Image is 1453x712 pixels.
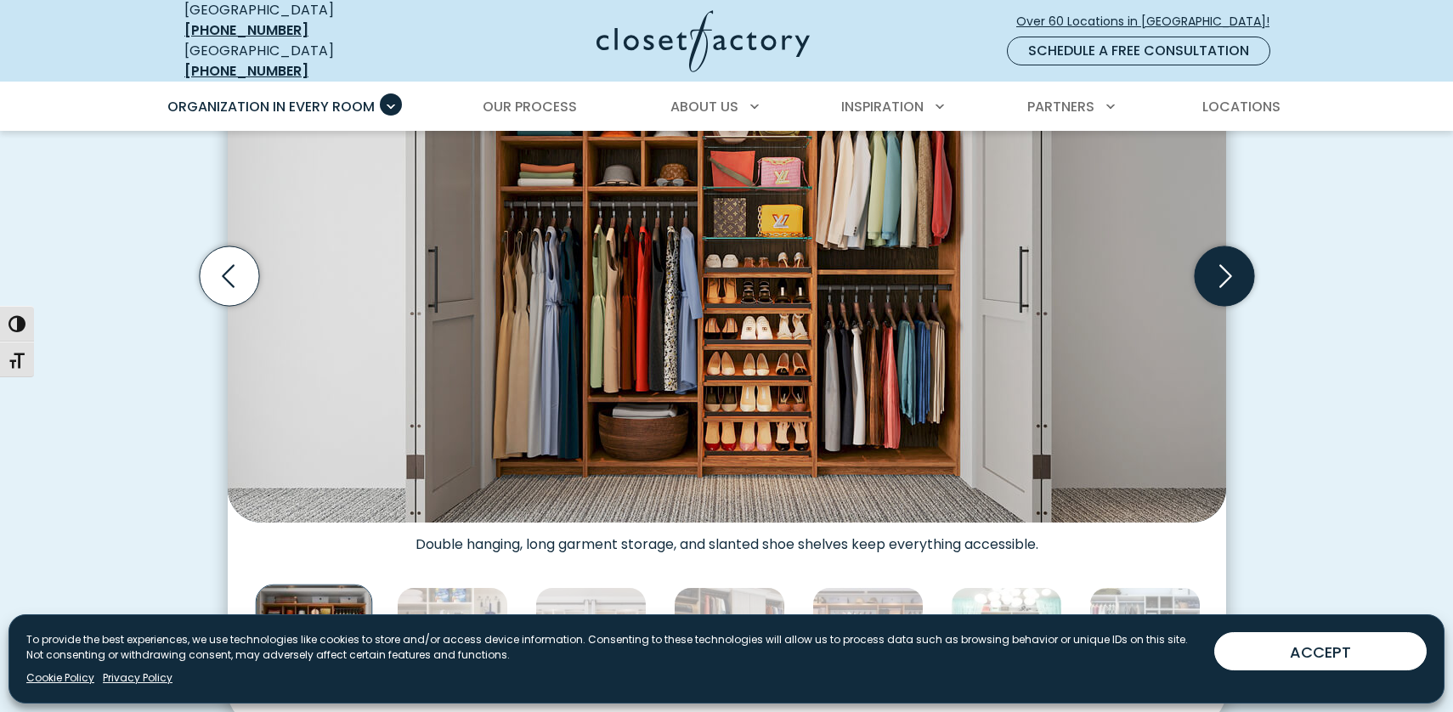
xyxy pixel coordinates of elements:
span: Inspiration [841,97,924,116]
span: Partners [1027,97,1094,116]
span: Organization in Every Room [167,97,375,116]
a: [PHONE_NUMBER] [184,20,308,40]
img: Closet Factory Logo [596,10,810,72]
button: ACCEPT [1214,632,1427,670]
a: Schedule a Free Consultation [1007,37,1270,65]
a: Cookie Policy [26,670,94,686]
img: Double hanging, open shelves, and angled shoe racks bring structure to this symmetrical reach-in ... [535,587,647,698]
img: Custom reach-in closet with pant hangers, custom cabinets and drawers [674,587,785,698]
img: Dual-tone reach-in closet system in Tea for Two with White Chocolate drawers with black hardware.... [812,587,924,698]
img: Reach-in closet with open shoe shelving, fabric organizers, purse storage [255,585,372,702]
p: To provide the best experiences, we use technologies like cookies to store and/or access device i... [26,632,1201,663]
a: Privacy Policy [103,670,172,686]
span: Locations [1202,97,1281,116]
a: [PHONE_NUMBER] [184,61,308,81]
figcaption: Double hanging, long garment storage, and slanted shoe shelves keep everything accessible. [228,523,1226,553]
div: [GEOGRAPHIC_DATA] [184,41,431,82]
span: Our Process [483,97,577,116]
img: Reach-in closet featuring open shoe shelving with elite toe tops, LED lit hanging rods, and upper... [1089,587,1201,698]
span: About Us [670,97,738,116]
img: Children's closet with double handing rods and quilted fabric pull-out baskets. [951,587,1062,698]
img: Organized linen and utility closet featuring rolled towels, labeled baskets, and mounted cleaning... [397,587,508,698]
a: Over 60 Locations in [GEOGRAPHIC_DATA]! [1015,7,1284,37]
nav: Primary Menu [155,83,1298,131]
button: Previous slide [193,240,266,313]
button: Next slide [1188,240,1261,313]
span: Over 60 Locations in [GEOGRAPHIC_DATA]! [1016,13,1283,31]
